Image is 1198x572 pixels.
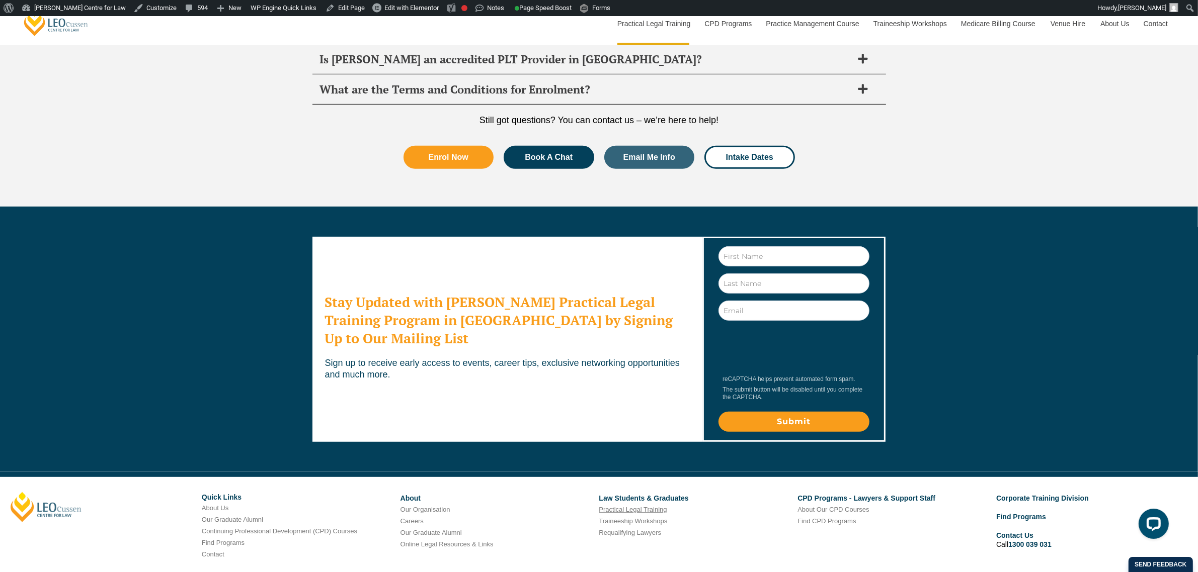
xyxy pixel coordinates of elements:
span: What are the Terms and Conditions for Enrolment? [320,82,852,97]
a: Contact Us [996,531,1033,539]
a: About Us [202,504,228,512]
a: Law Students & Graduates [599,494,688,502]
a: Requalifying Lawyers [599,529,661,536]
div: The submit button will be disabled until you complete the CAPTCHA. [718,386,867,402]
div: reCAPTCHA helps prevent automated form spam. [718,375,867,383]
a: Online Legal Resources & Links [401,540,494,548]
p: Sign up to receive early access to events, career tips, exclusive networking opportunities and mu... [325,357,690,381]
a: About Us [1093,2,1136,45]
li: Call [996,529,1187,550]
iframe: LiveChat chat widget [1131,505,1173,547]
a: Traineeship Workshops [866,2,953,45]
div: Focus keyphrase not set [461,5,467,11]
span: Email Me Info [623,153,675,161]
h6: Quick Links [202,494,393,501]
input: Email [718,301,869,321]
a: Practice Management Course [759,2,866,45]
a: CPD Programs - Lawyers & Support Staff [797,494,935,502]
a: Enrol Now [404,146,494,169]
a: Intake Dates [704,146,795,169]
a: Find Programs [202,539,245,546]
span: Edit with Elementor [384,4,439,12]
span: Is [PERSON_NAME] an accredited PLT Provider in [GEOGRAPHIC_DATA]? [320,52,852,66]
a: Practical Legal Training [610,2,697,45]
a: Contact [202,550,224,558]
p: Still got questions? You can contact us – we’re here to help! [312,115,886,126]
input: Submit [718,412,869,432]
a: Corporate Training Division [996,494,1089,502]
a: Traineeship Workshops [599,517,667,525]
a: Find Programs [996,513,1046,521]
span: [PERSON_NAME] [1118,4,1166,12]
input: Last Name [718,273,869,294]
a: Medicare Billing Course [953,2,1043,45]
a: [PERSON_NAME] [11,492,82,522]
a: Our Graduate Alumni [401,529,462,536]
span: Book A Chat [525,153,573,161]
a: Contact [1136,2,1175,45]
a: Our Organisation [401,506,450,513]
a: About [401,494,421,502]
a: Book A Chat [504,146,594,169]
a: CPD Programs [697,2,758,45]
a: 1300 039 031 [1008,540,1052,548]
h2: Stay Updated with [PERSON_NAME] Practical Legal Training Program in [GEOGRAPHIC_DATA] by Signing ... [325,293,690,347]
iframe: reCAPTCHA [720,328,872,367]
a: Careers [401,517,424,525]
a: Continuing Professional Development (CPD) Courses [202,527,357,535]
a: [PERSON_NAME] Centre for Law [23,8,90,37]
a: Our Graduate Alumni [202,516,263,523]
span: Intake Dates [726,153,773,161]
a: Practical Legal Training [599,506,667,513]
a: About Our CPD Courses [797,506,869,513]
a: Email Me Info [604,146,695,169]
a: Venue Hire [1043,2,1093,45]
a: Find CPD Programs [797,517,856,525]
span: Enrol Now [429,153,468,161]
input: First Name [718,246,869,266]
